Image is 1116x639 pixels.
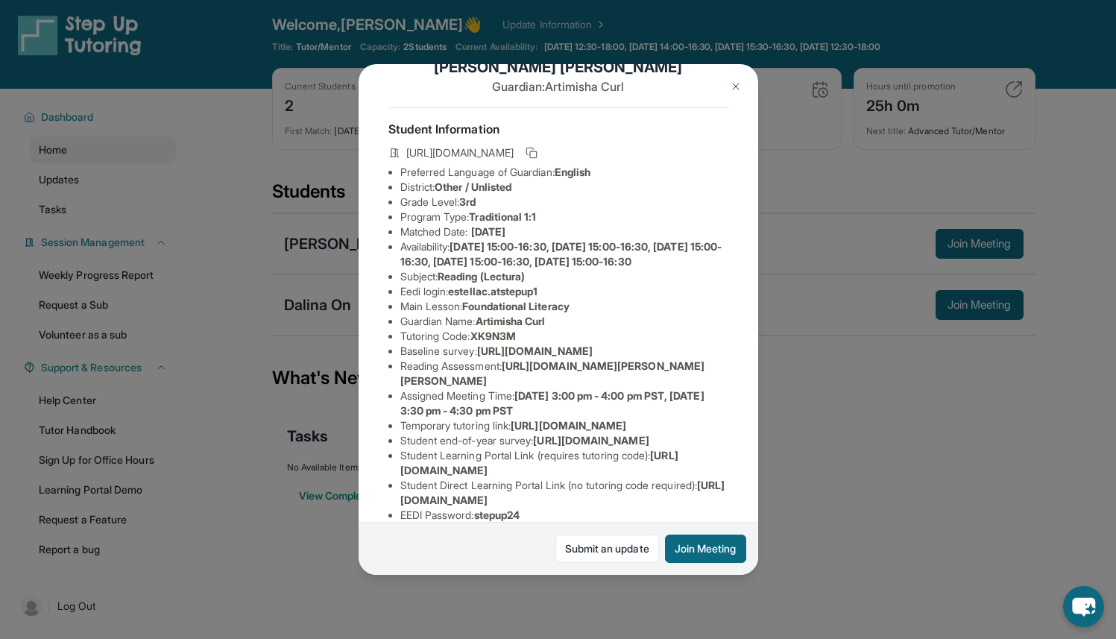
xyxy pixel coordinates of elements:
li: Baseline survey : [400,344,728,359]
span: stepup24 [474,509,520,521]
span: [URL][DOMAIN_NAME] [533,434,649,447]
li: Eedi login : [400,284,728,299]
p: Guardian: Artimisha Curl [388,78,728,95]
span: 3rd [459,195,476,208]
span: XK9N3M [470,330,516,342]
li: District: [400,180,728,195]
span: [DATE] [471,225,505,238]
button: Copy link [523,144,540,162]
li: Availability: [400,239,728,269]
span: Other / Unlisted [435,180,511,193]
span: [URL][DOMAIN_NAME] [477,344,593,357]
li: Main Lesson : [400,299,728,314]
li: Assigned Meeting Time : [400,388,728,418]
li: EEDI Password : [400,508,728,523]
span: Traditional 1:1 [469,210,536,223]
li: Grade Level: [400,195,728,210]
li: Preferred Language of Guardian: [400,165,728,180]
li: Tutoring Code : [400,329,728,344]
span: English [555,166,591,178]
button: chat-button [1063,586,1104,627]
span: [DATE] 15:00-16:30, [DATE] 15:00-16:30, [DATE] 15:00-16:30, [DATE] 15:00-16:30, [DATE] 15:00-16:30 [400,240,722,268]
li: Student Learning Portal Link (requires tutoring code) : [400,448,728,478]
li: Student Direct Learning Portal Link (no tutoring code required) : [400,478,728,508]
span: estellac.atstepup1 [448,285,537,298]
span: [URL][DOMAIN_NAME][PERSON_NAME][PERSON_NAME] [400,359,705,387]
li: Guardian Name : [400,314,728,329]
li: Subject : [400,269,728,284]
li: Matched Date: [400,224,728,239]
button: Join Meeting [665,535,746,563]
h4: Student Information [388,120,728,138]
h1: [PERSON_NAME] [PERSON_NAME] [388,57,728,78]
span: [URL][DOMAIN_NAME] [511,419,626,432]
li: Temporary tutoring link : [400,418,728,433]
span: Foundational Literacy [462,300,569,312]
span: [DATE] 3:00 pm - 4:00 pm PST, [DATE] 3:30 pm - 4:30 pm PST [400,389,704,417]
span: Reading (Lectura) [438,270,525,283]
span: Artimisha Curl [476,315,546,327]
li: Student end-of-year survey : [400,433,728,448]
span: [URL][DOMAIN_NAME] [406,145,514,160]
li: Reading Assessment : [400,359,728,388]
li: Program Type: [400,210,728,224]
img: Close Icon [730,81,742,92]
a: Submit an update [555,535,659,563]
